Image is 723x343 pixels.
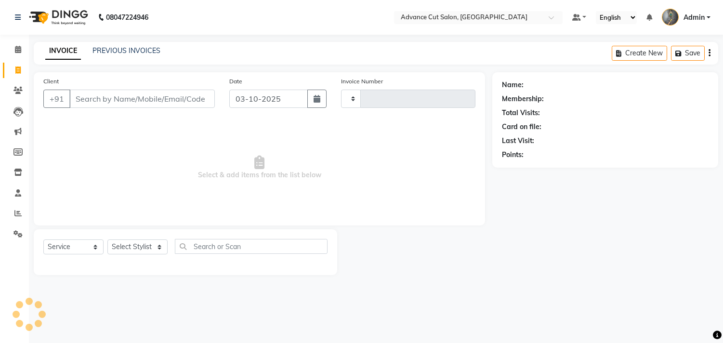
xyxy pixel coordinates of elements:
[43,119,475,216] span: Select & add items from the list below
[45,42,81,60] a: INVOICE
[229,77,242,86] label: Date
[43,77,59,86] label: Client
[175,239,328,254] input: Search or Scan
[502,108,540,118] div: Total Visits:
[502,94,544,104] div: Membership:
[662,9,679,26] img: Admin
[69,90,215,108] input: Search by Name/Mobile/Email/Code
[106,4,148,31] b: 08047224946
[684,13,705,23] span: Admin
[502,80,524,90] div: Name:
[92,46,160,55] a: PREVIOUS INVOICES
[671,46,705,61] button: Save
[502,122,541,132] div: Card on file:
[612,46,667,61] button: Create New
[502,150,524,160] div: Points:
[341,77,383,86] label: Invoice Number
[502,136,534,146] div: Last Visit:
[43,90,70,108] button: +91
[25,4,91,31] img: logo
